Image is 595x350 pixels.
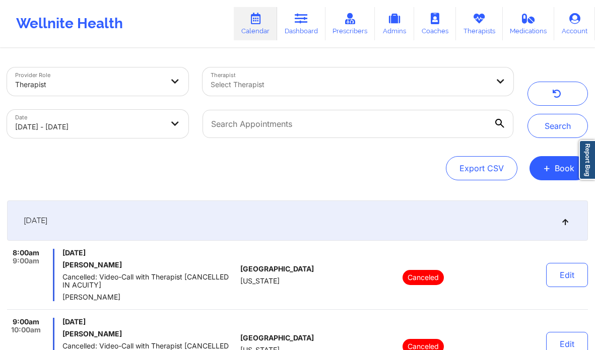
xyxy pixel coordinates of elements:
a: Prescribers [325,7,375,40]
span: 9:00am [13,318,39,326]
a: Dashboard [277,7,325,40]
div: Therapist [15,74,163,96]
a: Report Bug [579,140,595,180]
span: [US_STATE] [240,277,280,285]
span: [DATE] [62,249,236,257]
button: Export CSV [446,156,517,180]
span: 10:00am [11,326,41,334]
h6: [PERSON_NAME] [62,330,236,338]
span: [DATE] [62,318,236,326]
a: Admins [375,7,414,40]
span: [PERSON_NAME] [62,293,236,301]
span: [DATE] [24,216,47,226]
span: 9:00am [13,257,39,265]
span: + [543,165,551,171]
button: Search [527,114,588,138]
span: [GEOGRAPHIC_DATA] [240,265,314,273]
span: [GEOGRAPHIC_DATA] [240,334,314,342]
div: [DATE] - [DATE] [15,116,163,138]
a: Calendar [234,7,277,40]
a: Therapists [456,7,503,40]
h6: [PERSON_NAME] [62,261,236,269]
a: Coaches [414,7,456,40]
span: Cancelled: Video-Call with Therapist [CANCELLED IN ACUITY] [62,273,236,289]
p: Canceled [403,270,444,285]
button: Edit [546,263,588,287]
a: Medications [503,7,555,40]
button: +Book [530,156,588,180]
a: Account [554,7,595,40]
span: 8:00am [13,249,39,257]
input: Search Appointments [203,110,514,138]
